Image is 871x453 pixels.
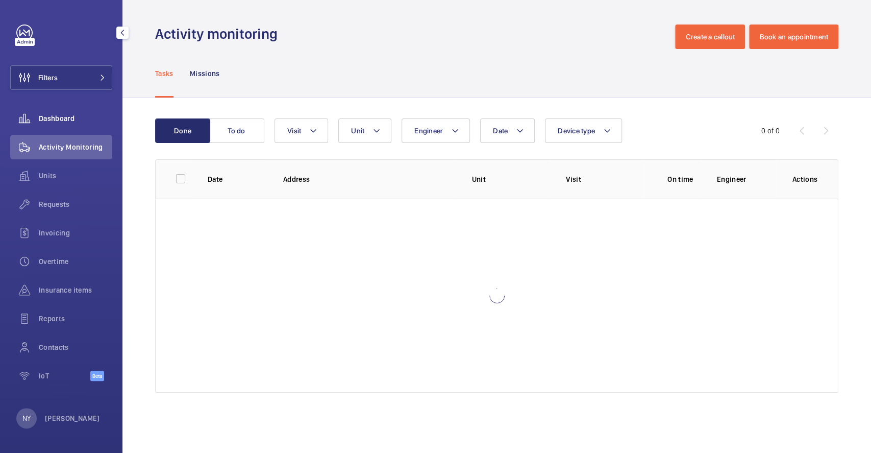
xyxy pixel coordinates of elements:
[545,118,622,143] button: Device type
[39,228,112,238] span: Invoicing
[493,127,508,135] span: Date
[480,118,535,143] button: Date
[39,285,112,295] span: Insurance items
[39,314,112,324] span: Reports
[39,256,112,267] span: Overtime
[471,174,550,184] p: Unit
[558,127,595,135] span: Device type
[761,126,780,136] div: 0 of 0
[675,25,745,49] button: Create a callout
[10,65,112,90] button: Filters
[155,25,284,43] h1: Activity monitoring
[749,25,838,49] button: Book an appointment
[190,68,220,79] p: Missions
[155,118,210,143] button: Done
[39,113,112,124] span: Dashboard
[275,118,328,143] button: Visit
[22,413,31,423] p: NY
[351,127,364,135] span: Unit
[792,174,817,184] p: Actions
[287,127,301,135] span: Visit
[39,171,112,181] span: Units
[39,199,112,209] span: Requests
[338,118,391,143] button: Unit
[208,174,267,184] p: Date
[414,127,443,135] span: Engineer
[45,413,100,423] p: [PERSON_NAME]
[39,371,90,381] span: IoT
[209,118,264,143] button: To do
[660,174,701,184] p: On time
[39,142,112,152] span: Activity Monitoring
[39,342,112,352] span: Contacts
[402,118,470,143] button: Engineer
[90,371,104,381] span: Beta
[38,73,58,83] span: Filters
[717,174,776,184] p: Engineer
[566,174,644,184] p: Visit
[155,68,173,79] p: Tasks
[283,174,456,184] p: Address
